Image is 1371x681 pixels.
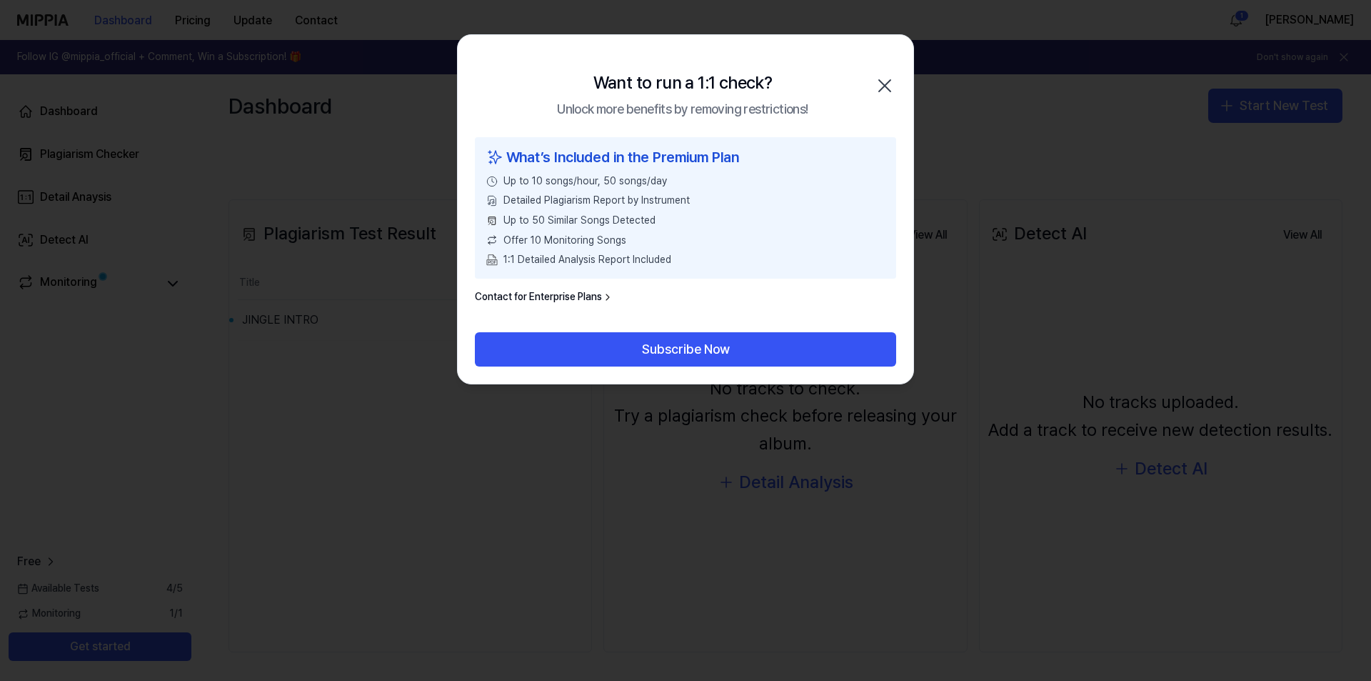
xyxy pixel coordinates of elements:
span: Up to 50 Similar Songs Detected [503,214,656,228]
span: Detailed Plagiarism Report by Instrument [503,194,690,208]
span: Offer 10 Monitoring Songs [503,234,626,248]
span: 1:1 Detailed Analysis Report Included [503,253,671,267]
img: sparkles icon [486,146,503,169]
div: What’s Included in the Premium Plan [486,146,885,169]
img: PDF Download [486,254,498,266]
button: Subscribe Now [475,332,896,367]
div: Unlock more benefits by removing restrictions! [557,99,808,120]
a: Contact for Enterprise Plans [475,290,613,304]
div: Want to run a 1:1 check? [593,69,773,96]
span: Up to 10 songs/hour, 50 songs/day [503,174,667,189]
